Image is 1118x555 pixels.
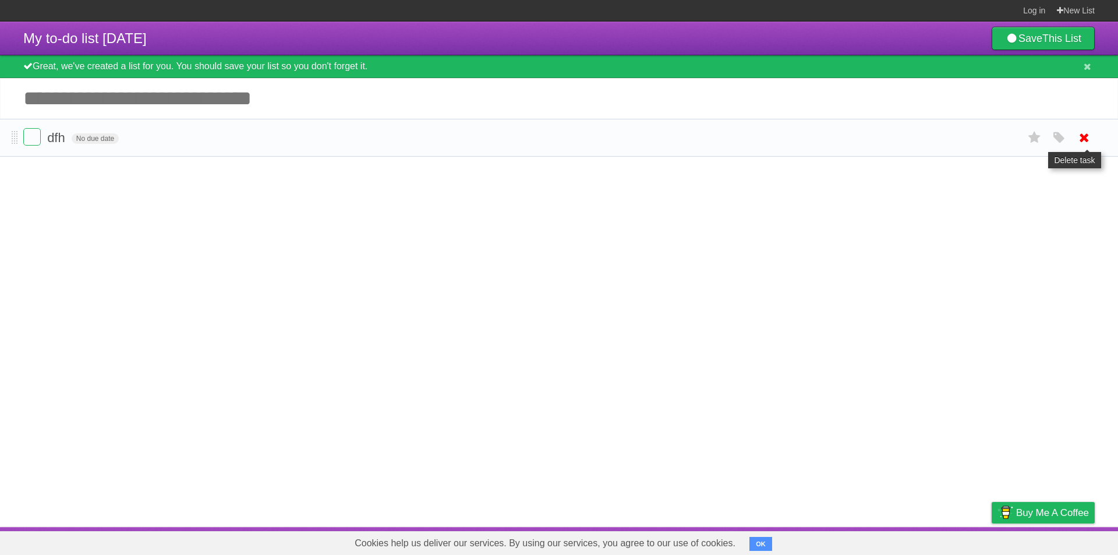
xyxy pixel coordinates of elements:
[23,128,41,146] label: Done
[343,532,747,555] span: Cookies help us deliver our services. By using our services, you agree to our use of cookies.
[992,502,1095,524] a: Buy me a coffee
[47,130,68,145] span: dfh
[937,530,963,552] a: Terms
[1042,33,1081,44] b: This List
[992,27,1095,50] a: SaveThis List
[837,530,861,552] a: About
[1021,530,1095,552] a: Suggest a feature
[23,30,147,46] span: My to-do list [DATE]
[977,530,1007,552] a: Privacy
[72,133,119,144] span: No due date
[749,537,772,551] button: OK
[875,530,922,552] a: Developers
[1024,128,1046,147] label: Star task
[1016,503,1089,523] span: Buy me a coffee
[997,503,1013,522] img: Buy me a coffee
